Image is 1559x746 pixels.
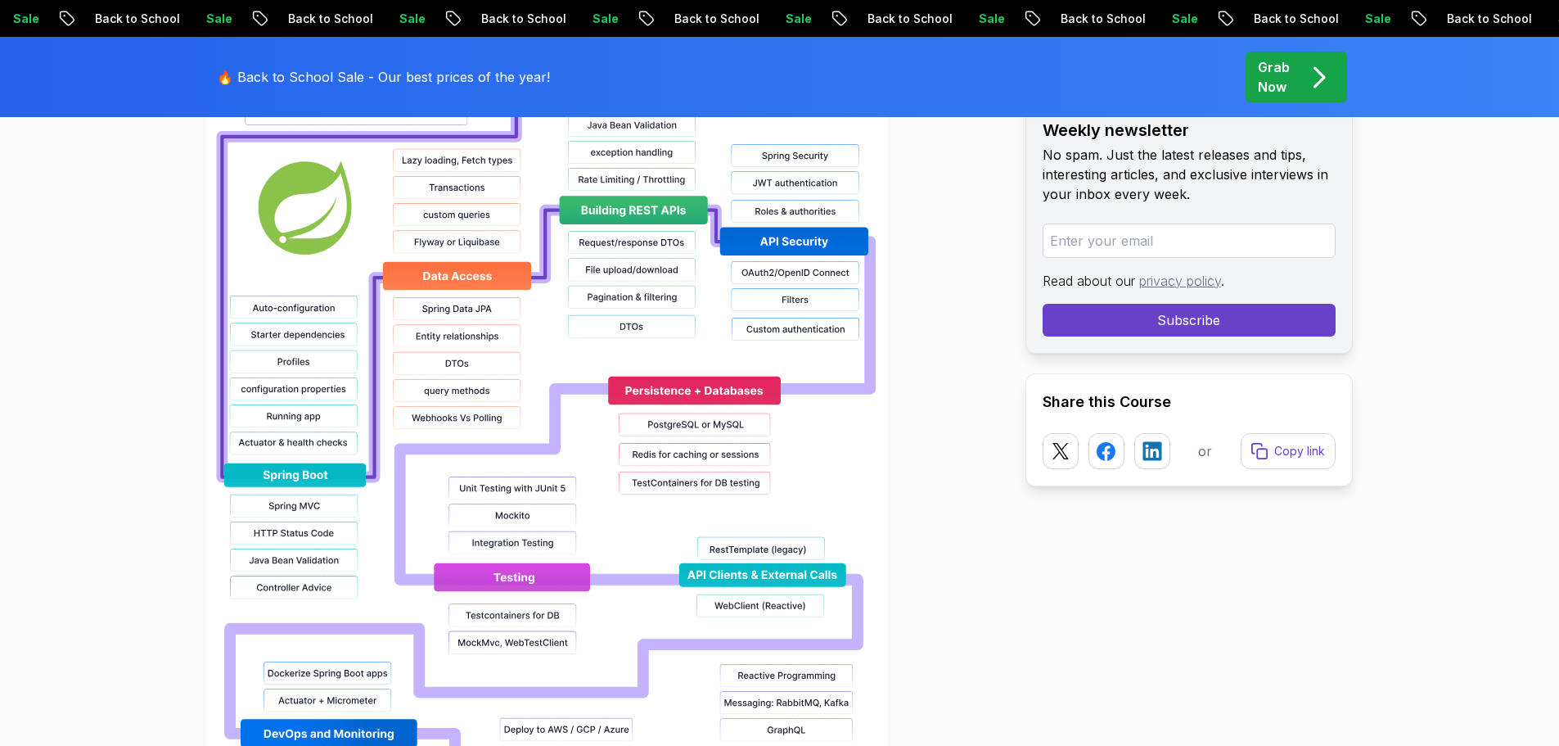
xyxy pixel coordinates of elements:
[817,11,928,27] p: Back to School
[430,11,542,27] p: Back to School
[349,11,401,27] p: Sale
[1010,11,1121,27] p: Back to School
[624,11,735,27] p: Back to School
[1314,11,1367,27] p: Sale
[1241,433,1336,469] button: Copy link
[217,67,550,87] p: 🔥 Back to School Sale - Our best prices of the year!
[237,11,349,27] p: Back to School
[542,11,594,27] p: Sale
[1258,57,1290,97] p: Grab Now
[1396,11,1507,27] p: Back to School
[1043,304,1336,337] button: Subscribe
[1274,443,1325,459] p: Copy link
[1043,119,1336,142] h2: Weekly newsletter
[735,11,787,27] p: Sale
[1043,391,1336,414] h2: Share this Course
[44,11,155,27] p: Back to School
[1121,11,1174,27] p: Sale
[1198,441,1212,461] p: or
[1043,145,1336,204] p: No spam. Just the latest releases and tips, interesting articles, and exclusive interviews in you...
[1139,273,1221,289] a: privacy policy
[1203,11,1314,27] p: Back to School
[1043,224,1336,258] input: Enter your email
[928,11,980,27] p: Sale
[1043,271,1336,291] p: Read about our .
[155,11,208,27] p: Sale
